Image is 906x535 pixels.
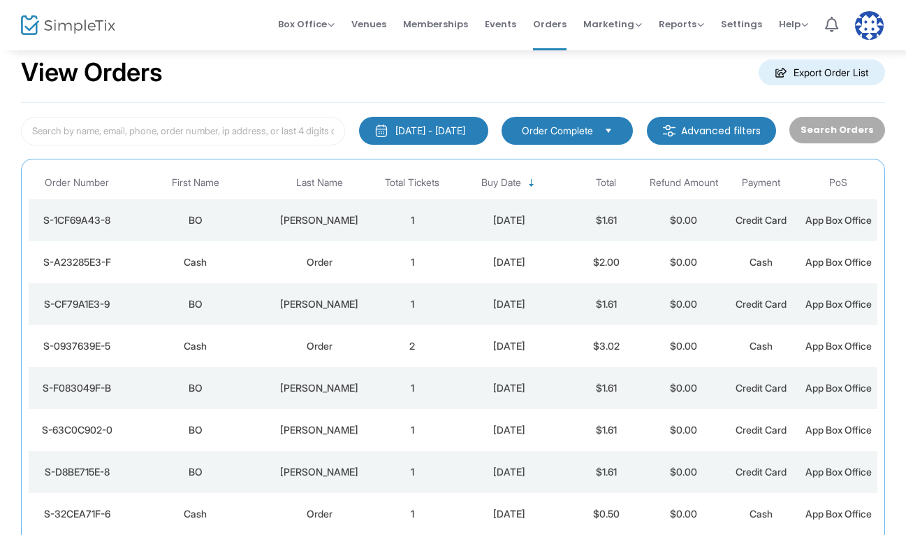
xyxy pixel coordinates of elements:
div: 9/17/2025 [455,255,564,269]
div: 9/17/2025 [455,297,564,311]
th: Refund Amount [645,166,722,199]
td: $0.00 [645,241,722,283]
div: Cash [129,339,262,353]
span: Order Number [45,177,109,189]
div: Order [268,507,370,521]
button: Select [599,123,618,138]
div: 9/12/2025 [455,339,564,353]
div: GIBSON [268,423,370,437]
div: BO [129,423,262,437]
div: [DATE] - [DATE] [395,124,465,138]
span: Sortable [526,178,537,189]
div: S-CF79A1E3-9 [32,297,122,311]
td: $0.00 [645,283,722,325]
td: 1 [374,493,451,535]
div: GIBSON [268,297,370,311]
div: BO [129,297,262,311]
img: filter [662,124,676,138]
td: $1.61 [567,409,645,451]
h2: View Orders [21,57,163,88]
input: Search by name, email, phone, order number, ip address, or last 4 digits of card [21,117,345,145]
span: App Box Office [805,256,872,268]
span: Buy Date [481,177,521,189]
div: S-32CEA71F-6 [32,507,122,521]
div: Cash [129,255,262,269]
span: Cash [750,508,773,520]
td: $0.00 [645,493,722,535]
div: BO [129,213,262,227]
div: Order [268,339,370,353]
span: Credit Card [736,214,787,226]
span: App Box Office [805,466,872,478]
span: PoS [829,177,847,189]
span: App Box Office [805,382,872,394]
span: Credit Card [736,298,787,310]
div: BO [129,465,262,479]
td: 1 [374,241,451,283]
div: BO [129,381,262,395]
div: S-A23285E3-F [32,255,122,269]
span: Credit Card [736,466,787,478]
m-button: Export Order List [759,59,885,85]
span: App Box Office [805,508,872,520]
td: $0.00 [645,199,722,241]
div: GIBSON [268,381,370,395]
span: App Box Office [805,298,872,310]
td: 1 [374,199,451,241]
td: $0.00 [645,325,722,367]
td: $2.00 [567,241,645,283]
div: 9/12/2025 [455,507,564,521]
td: 2 [374,325,451,367]
td: $0.50 [567,493,645,535]
span: Credit Card [736,382,787,394]
span: App Box Office [805,214,872,226]
span: Cash [750,340,773,352]
div: 9/12/2025 [455,423,564,437]
td: $1.61 [567,283,645,325]
div: GIBSON [268,213,370,227]
span: Cash [750,256,773,268]
td: $3.02 [567,325,645,367]
span: First Name [172,177,219,189]
td: $1.61 [567,199,645,241]
button: [DATE] - [DATE] [359,117,488,145]
td: $0.00 [645,451,722,493]
span: Payment [742,177,780,189]
div: 9/12/2025 [455,381,564,395]
td: 1 [374,409,451,451]
span: App Box Office [805,340,872,352]
div: S-D8BE715E-8 [32,465,122,479]
div: S-0937639E-5 [32,339,122,353]
span: Marketing [583,17,642,31]
span: Venues [351,6,386,42]
th: Total Tickets [374,166,451,199]
td: $1.61 [567,451,645,493]
span: Box Office [278,17,335,31]
span: Last Name [296,177,343,189]
span: Help [779,17,808,31]
td: 1 [374,367,451,409]
div: GIBSON [268,465,370,479]
div: S-63C0C902-0 [32,423,122,437]
span: Memberships [403,6,468,42]
div: 9/17/2025 [455,213,564,227]
span: Events [485,6,516,42]
span: Reports [659,17,704,31]
div: Data table [29,166,877,535]
img: monthly [374,124,388,138]
div: Cash [129,507,262,521]
th: Total [567,166,645,199]
td: $1.61 [567,367,645,409]
span: Credit Card [736,424,787,436]
td: 1 [374,451,451,493]
span: Order Complete [522,124,593,138]
td: 1 [374,283,451,325]
div: 9/12/2025 [455,465,564,479]
span: App Box Office [805,424,872,436]
div: S-F083049F-B [32,381,122,395]
td: $0.00 [645,367,722,409]
div: Order [268,255,370,269]
td: $0.00 [645,409,722,451]
span: Orders [533,6,567,42]
div: S-1CF69A43-8 [32,213,122,227]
